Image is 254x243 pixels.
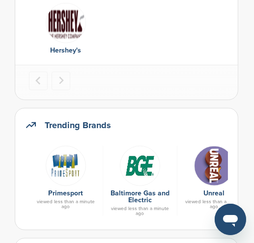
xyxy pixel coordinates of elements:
div: viewed less than a minute ago [108,206,172,216]
div: viewed less than a minute ago [182,199,246,209]
div: Hershey's [34,45,98,56]
a: F16tvhru 400x400 [182,146,246,185]
div: viewed less than a minute ago [34,199,98,209]
a: Screen shot 2017 02 07 at 11.16.37 am Hershey's [34,3,98,56]
a: 250px baltimore gas and electric logo [108,146,172,185]
h2: Trending Brands [45,118,111,132]
button: Previous slide [29,72,48,90]
div: 1 of 1 [29,3,103,56]
button: Next slide [52,72,70,90]
img: 250px baltimore gas and electric logo [120,146,160,186]
img: F16tvhru 400x400 [194,146,234,186]
iframe: Button to launch messaging window [215,204,246,235]
a: Unreal [204,189,225,197]
img: Ps [46,146,86,186]
a: Ps [34,146,98,185]
img: Screen shot 2017 02 07 at 11.16.37 am [46,3,86,43]
a: Baltimore Gas and Electric [111,189,169,204]
a: Primesport [49,189,84,197]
